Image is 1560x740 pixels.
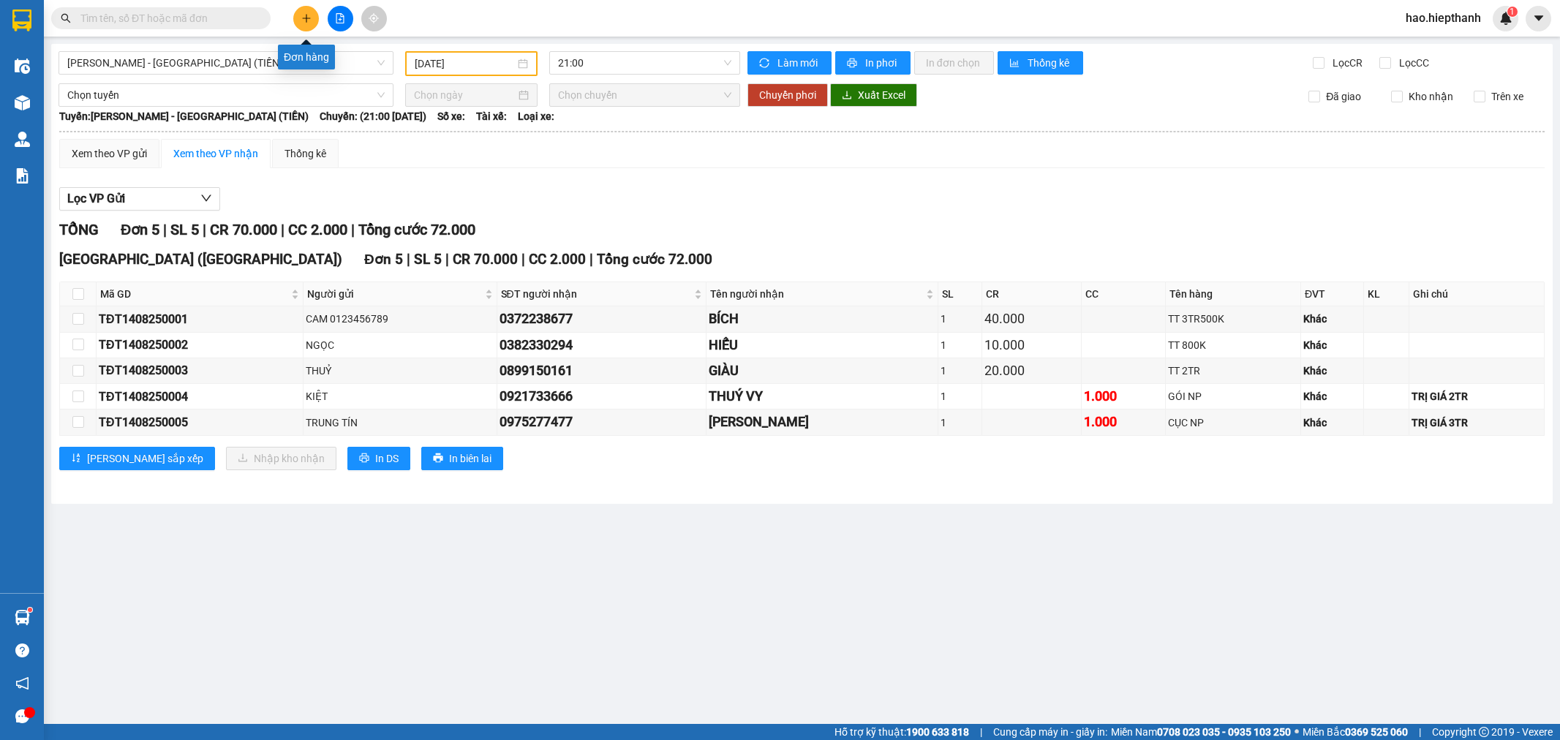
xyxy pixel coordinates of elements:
[1084,412,1163,432] div: 1.000
[500,386,704,407] div: 0921733666
[71,453,81,464] span: sort-ascending
[421,447,503,470] button: printerIn biên lai
[320,108,426,124] span: Chuyến: (21:00 [DATE])
[15,168,30,184] img: solution-icon
[1507,7,1518,17] sup: 1
[15,709,29,723] span: message
[500,360,704,381] div: 0899150161
[497,306,707,332] td: 0372238677
[1028,55,1071,71] span: Thống kê
[1479,727,1489,737] span: copyright
[842,90,852,102] span: download
[306,337,494,353] div: NGỌC
[445,251,449,268] span: |
[865,55,899,71] span: In phơi
[28,608,32,612] sup: 1
[597,251,712,268] span: Tổng cước 72.000
[993,724,1107,740] span: Cung cấp máy in - giấy in:
[706,306,938,332] td: BÍCH
[293,6,319,31] button: plus
[335,13,345,23] span: file-add
[777,55,820,71] span: Làm mới
[99,413,301,431] div: TĐT1408250005
[1419,724,1421,740] span: |
[589,251,593,268] span: |
[358,221,475,238] span: Tổng cước 72.000
[984,360,1079,381] div: 20.000
[984,335,1079,355] div: 10.000
[1526,6,1551,31] button: caret-down
[306,311,494,327] div: CAM 0123456789
[1303,311,1361,327] div: Khác
[1303,415,1361,431] div: Khác
[59,110,309,122] b: Tuyến: [PERSON_NAME] - [GEOGRAPHIC_DATA] (TIỀN)
[497,409,707,435] td: 0975277477
[433,453,443,464] span: printer
[99,310,301,328] div: TĐT1408250001
[497,384,707,409] td: 0921733666
[12,10,31,31] img: logo-vxr
[301,13,312,23] span: plus
[500,309,704,329] div: 0372238677
[285,146,326,162] div: Thống kê
[941,311,979,327] div: 1
[1320,88,1367,105] span: Đã giao
[941,388,979,404] div: 1
[437,108,465,124] span: Số xe:
[709,386,935,407] div: THUÝ VY
[414,87,516,103] input: Chọn ngày
[1499,12,1512,25] img: icon-new-feature
[1157,726,1291,738] strong: 0708 023 035 - 0935 103 250
[59,447,215,470] button: sort-ascending[PERSON_NAME] sắp xếp
[835,51,911,75] button: printerIn phơi
[15,676,29,690] span: notification
[173,146,258,162] div: Xem theo VP nhận
[1393,55,1431,71] span: Lọc CC
[67,52,385,74] span: Hồ Chí Minh - Tân Châu (TIỀN)
[61,13,71,23] span: search
[938,282,981,306] th: SL
[15,643,29,657] span: question-circle
[709,412,935,432] div: [PERSON_NAME]
[1485,88,1529,105] span: Trên xe
[1166,282,1301,306] th: Tên hàng
[1327,55,1365,71] span: Lọc CR
[121,221,159,238] span: Đơn 5
[97,384,304,409] td: TĐT1408250004
[364,251,403,268] span: Đơn 5
[941,363,979,379] div: 1
[1303,724,1408,740] span: Miền Bắc
[1532,12,1545,25] span: caret-down
[759,58,772,69] span: sync
[497,358,707,384] td: 0899150161
[706,409,938,435] td: NGỌC SANG
[99,361,301,380] div: TĐT1408250003
[709,309,935,329] div: BÍCH
[59,221,99,238] span: TỔNG
[830,83,917,107] button: downloadXuất Excel
[170,221,199,238] span: SL 5
[1168,415,1298,431] div: CỤC NP
[97,409,304,435] td: TĐT1408250005
[97,333,304,358] td: TĐT1408250002
[15,610,30,625] img: warehouse-icon
[226,447,336,470] button: downloadNhập kho nhận
[449,450,491,467] span: In biên lai
[982,282,1082,306] th: CR
[941,337,979,353] div: 1
[709,335,935,355] div: HIẾU
[351,221,355,238] span: |
[1168,311,1298,327] div: TT 3TR500K
[834,724,969,740] span: Hỗ trợ kỹ thuật:
[709,360,935,381] div: GIÀU
[858,87,905,103] span: Xuất Excel
[67,84,385,106] span: Chọn tuyến
[59,251,342,268] span: [GEOGRAPHIC_DATA] ([GEOGRAPHIC_DATA])
[521,251,525,268] span: |
[1303,337,1361,353] div: Khác
[1510,7,1515,17] span: 1
[847,58,859,69] span: printer
[203,221,206,238] span: |
[1409,282,1545,306] th: Ghi chú
[706,384,938,409] td: THUÝ VY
